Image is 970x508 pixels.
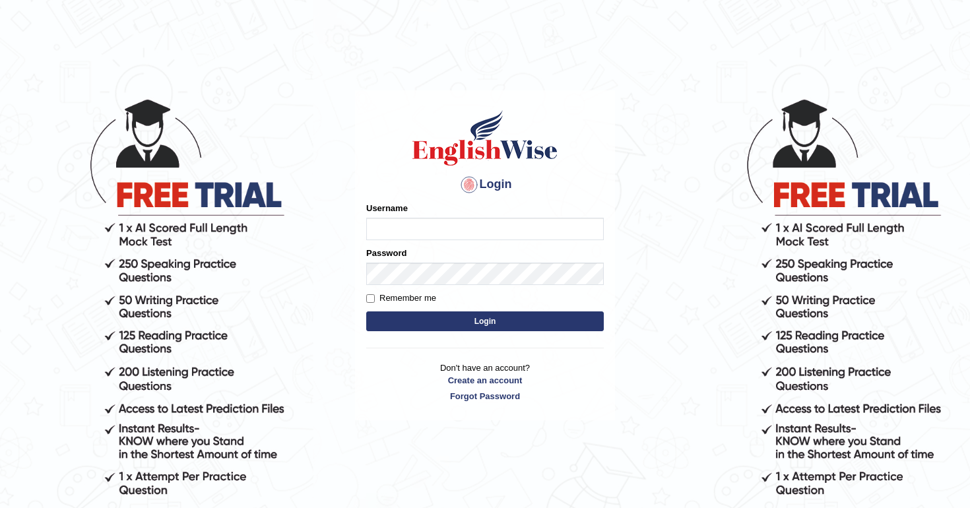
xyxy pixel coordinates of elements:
[366,374,604,387] a: Create an account
[366,202,408,214] label: Username
[366,174,604,195] h4: Login
[366,292,436,305] label: Remember me
[366,311,604,331] button: Login
[366,390,604,402] a: Forgot Password
[366,362,604,402] p: Don't have an account?
[410,108,560,168] img: Logo of English Wise sign in for intelligent practice with AI
[366,247,406,259] label: Password
[366,294,375,303] input: Remember me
